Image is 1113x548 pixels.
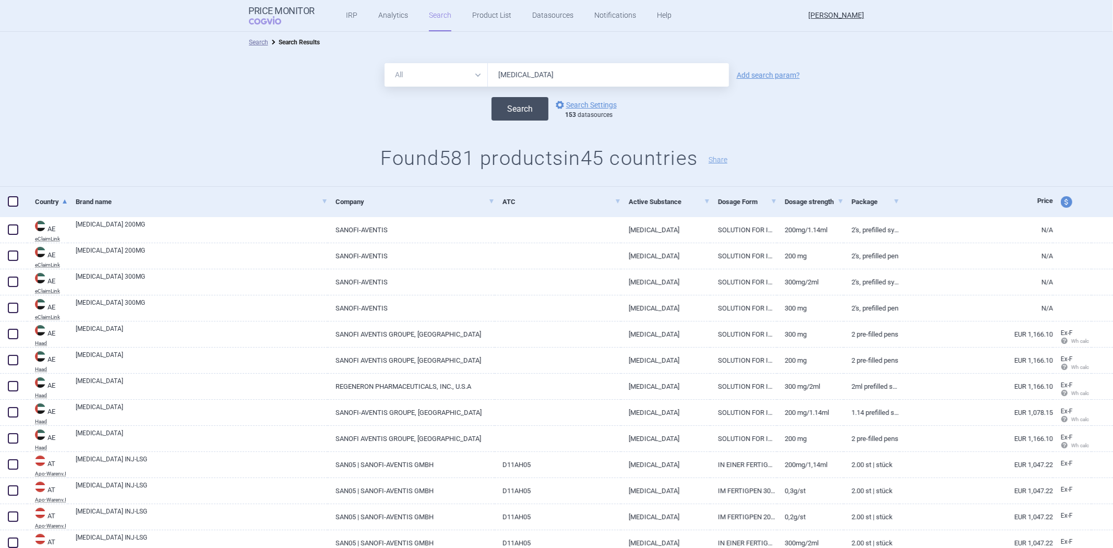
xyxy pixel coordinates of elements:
abbr: eClaimLink — List of medications published by the Dubai Health Authority. [35,263,68,268]
a: Price MonitorCOGVIO [249,6,315,26]
a: Search Settings [554,99,617,111]
a: 2.00 ST | Stück [844,452,900,478]
a: [MEDICAL_DATA] [621,426,710,451]
a: EUR 1,166.10 [900,321,1053,347]
a: [MEDICAL_DATA] [621,217,710,243]
span: Ex-factory price [1061,355,1073,363]
a: [MEDICAL_DATA] [621,478,710,504]
span: Ex-factory price [1061,512,1073,519]
button: Share [709,156,727,163]
button: Search [492,97,548,121]
a: Dosage Form [718,189,777,215]
img: Austria [35,508,45,518]
a: EUR 1,166.10 [900,426,1053,451]
a: [MEDICAL_DATA] [621,452,710,478]
a: Dosage strength [785,189,844,215]
abbr: Apo-Warenv.I — Apothekerverlag Warenverzeichnis. Online database developed by the Österreichische... [35,523,68,529]
abbr: Haad — Drugs reference price list published by The Department of Health, Abu Dhabi. [35,445,68,450]
a: AEAEeClaimLink [27,246,68,268]
a: SOLUTION FOR INJECTION [710,269,777,295]
a: EUR 1,166.10 [900,374,1053,399]
span: Price [1037,197,1053,205]
a: N/A [900,295,1053,321]
a: Country [35,189,68,215]
img: Austria [35,482,45,492]
a: 0,3G/ST [777,478,844,504]
a: SANOFI-AVENTIS [328,269,495,295]
a: [MEDICAL_DATA] [621,243,710,269]
img: United Arab Emirates [35,430,45,440]
img: Austria [35,534,45,544]
a: SOLUTION FOR INJECTION [710,426,777,451]
abbr: Haad — Drugs reference price list published by The Department of Health, Abu Dhabi. [35,367,68,372]
img: United Arab Emirates [35,403,45,414]
a: 2 Pre-Filled Pens [844,321,900,347]
a: EUR 1,047.22 [900,478,1053,504]
li: Search [249,37,268,47]
a: AEAEHaad [27,350,68,372]
a: N/A [900,269,1053,295]
a: [MEDICAL_DATA] 200MG [76,246,328,265]
a: [MEDICAL_DATA] [76,324,328,343]
li: Search Results [268,37,320,47]
a: SOLUTION FOR INJECTION [710,374,777,399]
a: AEAEHaad [27,324,68,346]
a: SANOFI AVENTIS GROUPE, [GEOGRAPHIC_DATA] [328,348,495,373]
a: [MEDICAL_DATA] [76,376,328,395]
a: [MEDICAL_DATA] [76,350,328,369]
a: ATATApo-Warenv.I [27,455,68,476]
a: [MEDICAL_DATA] [621,295,710,321]
img: United Arab Emirates [35,299,45,309]
abbr: Haad — Drugs reference price list published by The Department of Health, Abu Dhabi. [35,419,68,424]
img: United Arab Emirates [35,351,45,362]
a: Ex-F [1053,482,1092,498]
span: Wh calc [1061,390,1089,396]
a: ATC [502,189,621,215]
abbr: eClaimLink — List of medications published by the Dubai Health Authority. [35,236,68,242]
strong: Price Monitor [249,6,315,16]
img: United Arab Emirates [35,273,45,283]
a: N/A [900,217,1053,243]
a: EUR 1,047.22 [900,452,1053,478]
a: D11AH05 [495,478,621,504]
span: Ex-factory price [1061,382,1073,389]
div: datasources [565,111,622,120]
span: Ex-factory price [1061,329,1073,337]
a: Ex-F Wh calc [1053,404,1092,428]
a: 200 mg [777,348,844,373]
a: AEAEHaad [27,402,68,424]
a: SANOFI-AVENTIS [328,295,495,321]
img: United Arab Emirates [35,325,45,336]
a: AEAEHaad [27,376,68,398]
a: ATATApo-Warenv.I [27,481,68,503]
img: United Arab Emirates [35,247,45,257]
a: 2'S, PREFILLED SYRINGE [844,217,900,243]
a: AEAEeClaimLink [27,298,68,320]
a: AEAEHaad [27,428,68,450]
a: SOLUTION FOR INJECTION [710,348,777,373]
span: Ex-factory price [1061,408,1073,415]
a: Ex-F Wh calc [1053,352,1092,376]
a: 2.00 ST | Stück [844,504,900,530]
a: Ex-F Wh calc [1053,430,1092,454]
a: Ex-F Wh calc [1053,378,1092,402]
a: 2'S, PREFILLED PEN [844,295,900,321]
a: 200MG/1.14ML [777,217,844,243]
a: [MEDICAL_DATA] 300MG [76,272,328,291]
a: SAN05 | SANOFI-AVENTIS GMBH [328,504,495,530]
a: Ex-F [1053,508,1092,524]
a: [MEDICAL_DATA] [76,402,328,421]
abbr: Haad — Drugs reference price list published by The Department of Health, Abu Dhabi. [35,341,68,346]
a: 2.00 ST | Stück [844,478,900,504]
abbr: Haad — Drugs reference price list published by The Department of Health, Abu Dhabi. [35,393,68,398]
a: [MEDICAL_DATA] [76,428,328,447]
span: Ex-factory price [1061,434,1073,441]
a: SANOFI-AVENTIS GROUPE, [GEOGRAPHIC_DATA] [328,400,495,425]
a: 300 mg/2ml [777,374,844,399]
img: United Arab Emirates [35,221,45,231]
a: D11AH05 [495,504,621,530]
span: Wh calc [1061,364,1089,370]
a: SANOFI-AVENTIS [328,217,495,243]
abbr: eClaimLink — List of medications published by the Dubai Health Authority. [35,289,68,294]
a: [MEDICAL_DATA] INJ-LSG [76,507,328,526]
